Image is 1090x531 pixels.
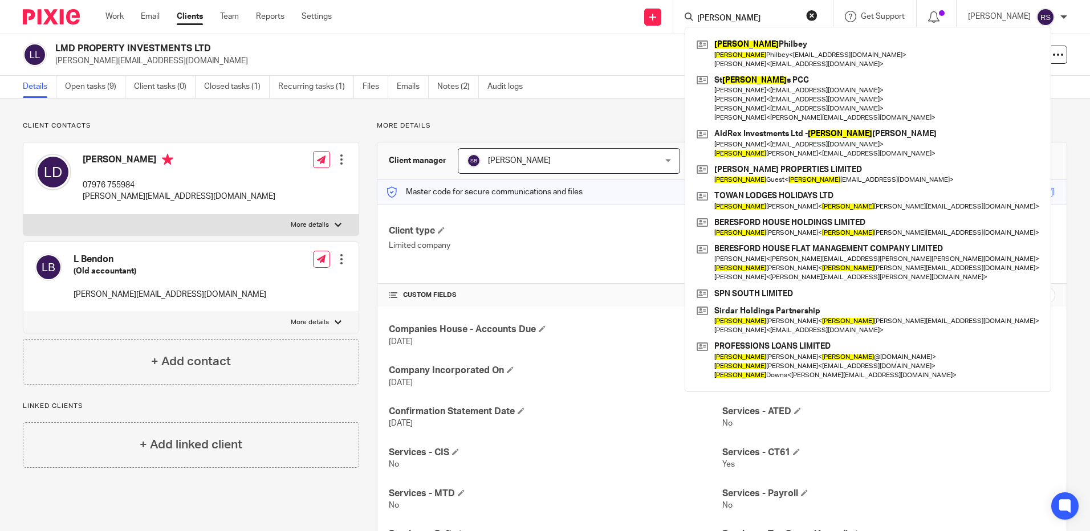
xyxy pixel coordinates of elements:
img: svg%3E [35,154,71,190]
h4: Confirmation Statement Date [389,406,722,418]
input: Search [696,14,799,24]
h4: + Add contact [151,353,231,370]
a: Open tasks (9) [65,76,125,98]
h4: CUSTOM FIELDS [389,291,722,300]
p: More details [291,318,329,327]
h5: (Old accountant) [74,265,266,277]
h4: Client type [389,225,722,237]
h4: Services - CIS [389,447,722,459]
a: Clients [177,11,203,22]
h4: Services - CT61 [722,447,1055,459]
h3: Client manager [389,155,446,166]
a: Audit logs [487,76,531,98]
a: Settings [302,11,332,22]
a: Work [105,11,124,22]
span: No [722,501,733,509]
a: Emails [397,76,429,98]
p: [PERSON_NAME][EMAIL_ADDRESS][DOMAIN_NAME] [55,55,912,67]
span: [PERSON_NAME] [488,157,551,165]
p: Limited company [389,240,722,251]
img: svg%3E [467,154,481,168]
img: svg%3E [1036,8,1055,26]
a: Notes (2) [437,76,479,98]
p: [PERSON_NAME][EMAIL_ADDRESS][DOMAIN_NAME] [74,289,266,300]
p: Client contacts [23,121,359,130]
i: Primary [162,154,173,165]
h4: + Add linked client [140,436,242,454]
a: Reports [256,11,284,22]
h4: L Bendon [74,254,266,265]
img: svg%3E [35,254,62,281]
h4: [PERSON_NAME] [83,154,275,168]
span: Get Support [861,13,905,21]
a: Team [220,11,239,22]
a: Files [363,76,388,98]
span: [DATE] [389,379,413,387]
button: Clear [806,10,817,21]
p: [PERSON_NAME][EMAIL_ADDRESS][DOMAIN_NAME] [83,191,275,202]
h4: Services - Payroll [722,488,1055,500]
p: 07976 755984 [83,179,275,191]
img: Pixie [23,9,80,24]
h2: LMD PROPERTY INVESTMENTS LTD [55,43,741,55]
h4: Services - MTD [389,488,722,500]
a: Details [23,76,56,98]
span: No [722,419,733,427]
h4: Services - ATED [722,406,1055,418]
h4: Companies House - Accounts Due [389,324,722,336]
img: svg%3E [23,43,47,67]
span: No [389,460,399,468]
span: [DATE] [389,419,413,427]
p: More details [377,121,1067,130]
a: Closed tasks (1) [204,76,270,98]
span: No [389,501,399,509]
a: Client tasks (0) [134,76,196,98]
p: Linked clients [23,402,359,411]
p: More details [291,220,329,230]
p: Master code for secure communications and files [386,186,583,198]
a: Recurring tasks (1) [278,76,354,98]
h4: Company Incorporated On [389,365,722,377]
p: [PERSON_NAME] [968,11,1031,22]
a: Email [141,11,160,22]
span: [DATE] [389,338,413,346]
span: Yes [722,460,735,468]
